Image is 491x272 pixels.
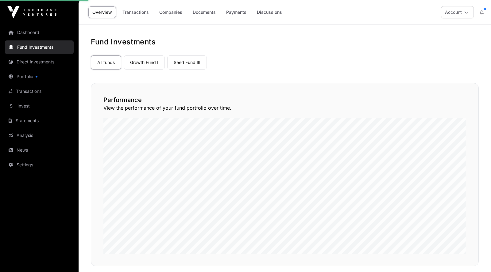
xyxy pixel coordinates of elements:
[103,96,466,104] h2: Performance
[91,55,121,70] a: All funds
[88,6,116,18] a: Overview
[5,85,74,98] a: Transactions
[155,6,186,18] a: Companies
[5,70,74,83] a: Portfolio
[5,40,74,54] a: Fund Investments
[222,6,250,18] a: Payments
[5,158,74,172] a: Settings
[91,37,479,47] h1: Fund Investments
[5,99,74,113] a: Invest
[167,55,207,70] a: Seed Fund III
[441,6,474,18] button: Account
[5,129,74,142] a: Analysis
[103,104,466,111] p: View the performance of your fund portfolio over time.
[5,55,74,69] a: Direct Investments
[253,6,286,18] a: Discussions
[118,6,153,18] a: Transactions
[460,243,491,272] iframe: Chat Widget
[189,6,220,18] a: Documents
[5,143,74,157] a: News
[7,6,56,18] img: Icehouse Ventures Logo
[5,114,74,127] a: Statements
[124,55,165,70] a: Growth Fund I
[5,26,74,39] a: Dashboard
